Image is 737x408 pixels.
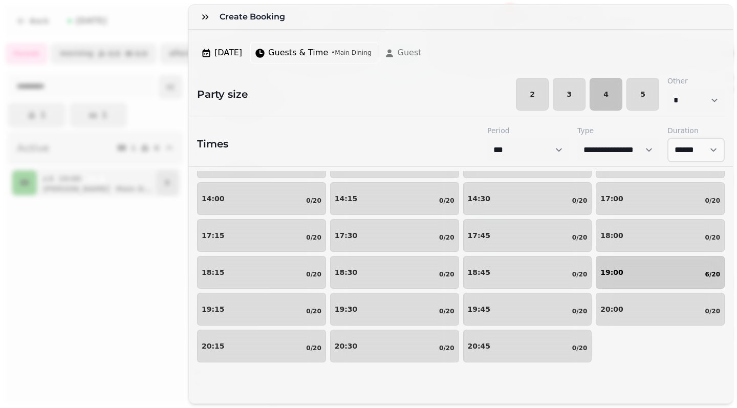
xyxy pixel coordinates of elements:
[705,233,720,242] p: 0/20
[463,293,592,326] button: 19:450/20
[463,330,592,362] button: 20:450/20
[330,256,459,289] button: 18:300/20
[572,344,587,352] p: 0/20
[525,91,540,98] span: 2
[572,233,587,242] p: 0/20
[202,269,225,276] p: 18:15
[197,256,326,289] button: 18:150/20
[463,182,592,215] button: 14:300/20
[330,293,459,326] button: 19:300/20
[202,342,225,350] p: 20:15
[468,269,491,276] p: 18:45
[598,91,614,98] span: 4
[335,342,358,350] p: 20:30
[468,232,491,239] p: 17:45
[330,330,459,362] button: 20:300/20
[439,197,454,205] p: 0/20
[596,256,725,289] button: 19:006/20
[197,330,326,362] button: 20:150/20
[463,256,592,289] button: 18:450/20
[468,342,491,350] p: 20:45
[214,47,242,59] span: [DATE]
[335,232,358,239] p: 17:30
[268,47,328,59] span: Guests & Time
[463,219,592,252] button: 17:450/20
[439,344,454,352] p: 0/20
[197,182,326,215] button: 14:000/20
[306,197,321,205] p: 0/20
[330,219,459,252] button: 17:300/20
[705,307,720,315] p: 0/20
[202,306,225,313] p: 19:15
[202,195,225,202] p: 14:00
[330,182,459,215] button: 14:150/20
[439,307,454,315] p: 0/20
[561,91,577,98] span: 3
[468,306,491,313] p: 19:45
[189,87,248,101] h2: Party size
[600,269,623,276] p: 19:00
[516,78,549,111] button: 2
[626,78,659,111] button: 5
[306,233,321,242] p: 0/20
[600,232,623,239] p: 18:00
[197,219,326,252] button: 17:150/20
[487,125,569,136] label: Period
[596,182,725,215] button: 17:000/20
[202,232,225,239] p: 17:15
[572,307,587,315] p: 0/20
[705,197,720,205] p: 0/20
[635,91,651,98] span: 5
[596,219,725,252] button: 18:000/20
[553,78,586,111] button: 3
[667,76,725,86] label: Other
[600,306,623,313] p: 20:00
[306,307,321,315] p: 0/20
[590,78,622,111] button: 4
[572,270,587,278] p: 0/20
[335,306,358,313] p: 19:30
[572,197,587,205] p: 0/20
[306,270,321,278] p: 0/20
[197,293,326,326] button: 19:150/20
[306,344,321,352] p: 0/20
[439,233,454,242] p: 0/20
[335,195,358,202] p: 14:15
[439,270,454,278] p: 0/20
[705,270,720,278] p: 6/20
[468,195,491,202] p: 14:30
[596,293,725,326] button: 20:000/20
[398,47,422,59] span: Guest
[220,11,289,23] h3: Create Booking
[600,195,623,202] p: 17:00
[331,49,371,57] span: • Main Dining
[667,125,725,136] label: Duration
[197,137,228,151] h2: Times
[335,269,358,276] p: 18:30
[577,125,659,136] label: Type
